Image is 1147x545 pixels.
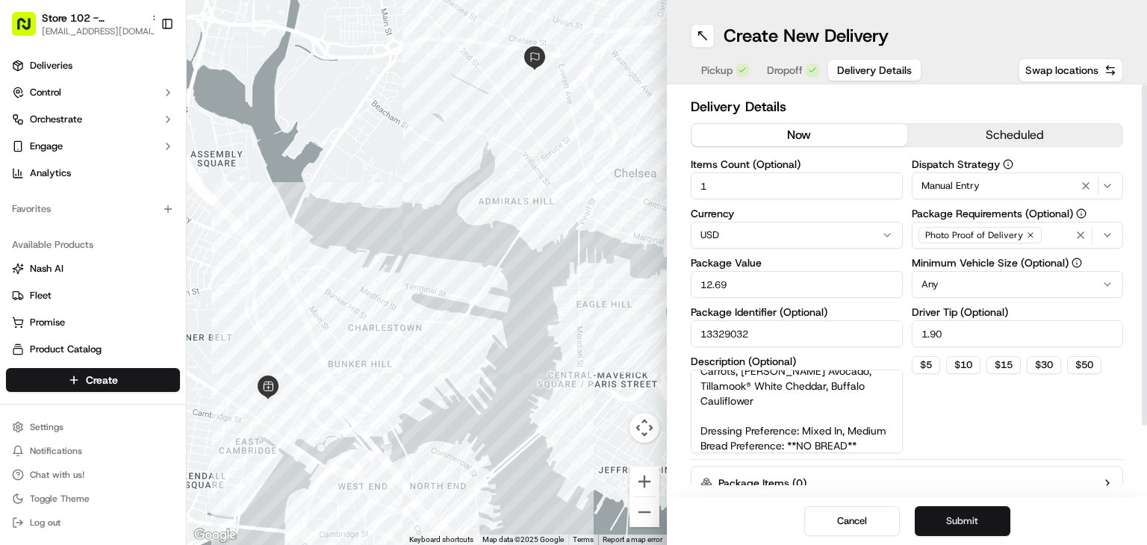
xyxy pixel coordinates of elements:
[603,535,662,544] a: Report a map error
[190,526,240,545] a: Open this area in Google Maps (opens a new window)
[149,253,181,264] span: Pylon
[30,316,65,329] span: Promise
[912,356,940,374] button: $5
[15,218,27,230] div: 📗
[30,517,60,529] span: Log out
[6,488,180,509] button: Toggle Theme
[691,307,903,317] label: Package Identifier (Optional)
[691,159,903,169] label: Items Count (Optional)
[1072,258,1082,268] button: Minimum Vehicle Size (Optional)
[691,466,1123,500] button: Package Items (0)
[30,113,82,126] span: Orchestrate
[691,356,903,367] label: Description (Optional)
[42,25,161,37] button: [EMAIL_ADDRESS][DOMAIN_NAME]
[15,60,272,84] p: Welcome 👋
[190,526,240,545] img: Google
[15,15,45,45] img: Nash
[946,356,980,374] button: $10
[907,124,1123,146] button: scheduled
[912,258,1124,268] label: Minimum Vehicle Size (Optional)
[912,159,1124,169] label: Dispatch Strategy
[409,535,473,545] button: Keyboard shortcuts
[925,229,1023,241] span: Photo Proof of Delivery
[6,54,180,78] a: Deliveries
[51,143,245,158] div: Start new chat
[6,284,180,308] button: Fleet
[1076,208,1087,219] button: Package Requirements (Optional)
[126,218,138,230] div: 💻
[6,108,180,131] button: Orchestrate
[1025,63,1098,78] span: Swap locations
[12,289,174,302] a: Fleet
[42,10,145,25] button: Store 102 - [GEOGRAPHIC_DATA] (Just Salad)
[6,440,180,461] button: Notifications
[573,535,594,544] a: Terms (opens in new tab)
[30,469,84,481] span: Chat with us!
[837,63,912,78] span: Delivery Details
[6,197,180,221] div: Favorites
[30,262,63,275] span: Nash AI
[1067,356,1101,374] button: $50
[6,512,180,533] button: Log out
[141,217,240,231] span: API Documentation
[105,252,181,264] a: Powered byPylon
[30,59,72,72] span: Deliveries
[724,24,889,48] h1: Create New Delivery
[691,320,903,347] input: Enter package identifier
[6,464,180,485] button: Chat with us!
[915,506,1010,536] button: Submit
[691,208,903,219] label: Currency
[12,262,174,275] a: Nash AI
[6,417,180,437] button: Settings
[6,134,180,158] button: Engage
[691,271,903,298] input: Enter package value
[6,337,180,361] button: Product Catalog
[6,233,180,257] div: Available Products
[630,467,659,496] button: Zoom in
[30,421,63,433] span: Settings
[51,158,189,169] div: We're available if you need us!
[691,124,907,146] button: now
[691,96,1123,117] h2: Delivery Details
[12,343,174,356] a: Product Catalog
[6,161,180,185] a: Analytics
[912,307,1124,317] label: Driver Tip (Optional)
[482,535,564,544] span: Map data ©2025 Google
[986,356,1021,374] button: $15
[30,166,71,180] span: Analytics
[691,370,903,453] textarea: Description : Extra [PERSON_NAME], Shredded Kale + Shredded Cabbage, [PERSON_NAME] Pickles®, Slic...
[912,208,1124,219] label: Package Requirements (Optional)
[30,140,63,153] span: Engage
[30,289,52,302] span: Fleet
[718,476,806,490] label: Package Items ( 0 )
[15,143,42,169] img: 1736555255976-a54dd68f-1ca7-489b-9aae-adbdc363a1c4
[254,147,272,165] button: Start new chat
[804,506,900,536] button: Cancel
[630,497,659,527] button: Zoom out
[912,222,1124,249] button: Photo Proof of Delivery
[6,257,180,281] button: Nash AI
[12,316,174,329] a: Promise
[691,258,903,268] label: Package Value
[30,217,114,231] span: Knowledge Base
[1019,58,1123,82] button: Swap locations
[1003,159,1013,169] button: Dispatch Strategy
[39,96,269,112] input: Got a question? Start typing here...
[6,368,180,392] button: Create
[30,343,102,356] span: Product Catalog
[6,6,155,42] button: Store 102 - [GEOGRAPHIC_DATA] (Just Salad)[EMAIL_ADDRESS][DOMAIN_NAME]
[701,63,733,78] span: Pickup
[691,172,903,199] input: Enter number of items
[630,413,659,443] button: Map camera controls
[30,86,61,99] span: Control
[921,179,980,193] span: Manual Entry
[120,211,246,237] a: 💻API Documentation
[6,81,180,105] button: Control
[30,445,82,457] span: Notifications
[912,320,1124,347] input: Enter driver tip amount
[767,63,803,78] span: Dropoff
[30,493,90,505] span: Toggle Theme
[1027,356,1061,374] button: $30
